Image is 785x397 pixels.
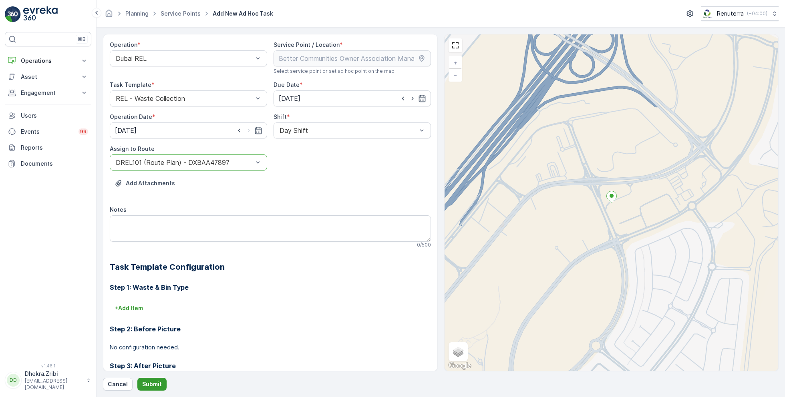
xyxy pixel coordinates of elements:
[115,304,143,312] p: + Add Item
[110,122,267,138] input: dd/mm/yyyy
[78,36,86,42] p: ⌘B
[110,113,152,120] label: Operation Date
[161,10,201,17] a: Service Points
[25,378,83,391] p: [EMAIL_ADDRESS][DOMAIN_NAME]
[701,9,714,18] img: Screenshot_2024-07-26_at_13.33.01.png
[110,283,431,292] h3: Step 1: Waste & Bin Type
[25,370,83,378] p: Dhekra.Zribi
[449,39,461,51] a: View Fullscreen
[274,90,431,106] input: dd/mm/yyyy
[21,112,88,120] p: Users
[274,50,431,66] input: Better Communities Owner Association Management
[21,89,75,97] p: Engagement
[142,380,162,388] p: Submit
[110,206,127,213] label: Notes
[110,261,431,273] h2: Task Template Configuration
[110,343,431,351] p: No configuration needed.
[447,361,473,371] a: Open this area in Google Maps (opens a new window)
[110,361,431,371] h3: Step 3: After Picture
[417,242,431,248] p: 0 / 500
[274,81,300,88] label: Due Date
[5,85,91,101] button: Engagement
[453,71,457,78] span: −
[126,179,175,187] p: Add Attachments
[449,343,467,361] a: Layers
[21,144,88,152] p: Reports
[105,12,113,19] a: Homepage
[5,363,91,368] span: v 1.48.1
[447,361,473,371] img: Google
[21,57,75,65] p: Operations
[108,380,128,388] p: Cancel
[5,370,91,391] button: DDDhekra.Zribi[EMAIL_ADDRESS][DOMAIN_NAME]
[110,81,151,88] label: Task Template
[701,6,779,21] button: Renuterra(+04:00)
[103,378,133,391] button: Cancel
[5,156,91,172] a: Documents
[211,10,275,18] span: Add New Ad Hoc Task
[5,124,91,140] a: Events99
[274,113,287,120] label: Shift
[5,69,91,85] button: Asset
[274,68,396,74] span: Select service point or set ad hoc point on the map.
[7,374,20,387] div: DD
[110,177,180,190] button: Upload File
[449,69,461,81] a: Zoom Out
[137,378,167,391] button: Submit
[80,128,87,135] p: 99
[21,160,88,168] p: Documents
[717,10,744,18] p: Renuterra
[110,324,431,334] h3: Step 2: Before Picture
[747,10,767,17] p: ( +04:00 )
[5,6,21,22] img: logo
[5,53,91,69] button: Operations
[110,41,137,48] label: Operation
[274,41,340,48] label: Service Point / Location
[110,145,155,152] label: Assign to Route
[23,6,58,22] img: logo_light-DOdMpM7g.png
[454,59,457,66] span: +
[110,302,148,315] button: +Add Item
[5,108,91,124] a: Users
[449,57,461,69] a: Zoom In
[125,10,149,17] a: Planning
[5,140,91,156] a: Reports
[21,128,74,136] p: Events
[21,73,75,81] p: Asset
